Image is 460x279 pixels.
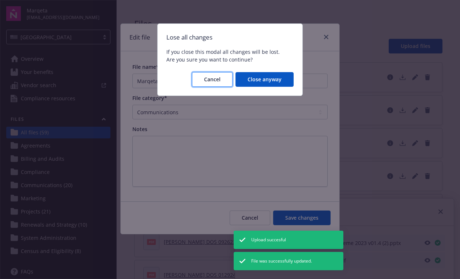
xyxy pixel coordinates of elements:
span: Are you sure you want to continue? [166,56,294,63]
span: Lose all changes [166,33,294,42]
span: Upload succesful [251,237,286,243]
span: Cancel [204,76,220,83]
span: File was successfully updated. [251,258,312,264]
button: Close anyway [235,72,294,87]
button: Cancel [192,72,233,87]
span: If you close this modal all changes will be lost. [166,48,294,56]
span: Close anyway [248,76,282,83]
